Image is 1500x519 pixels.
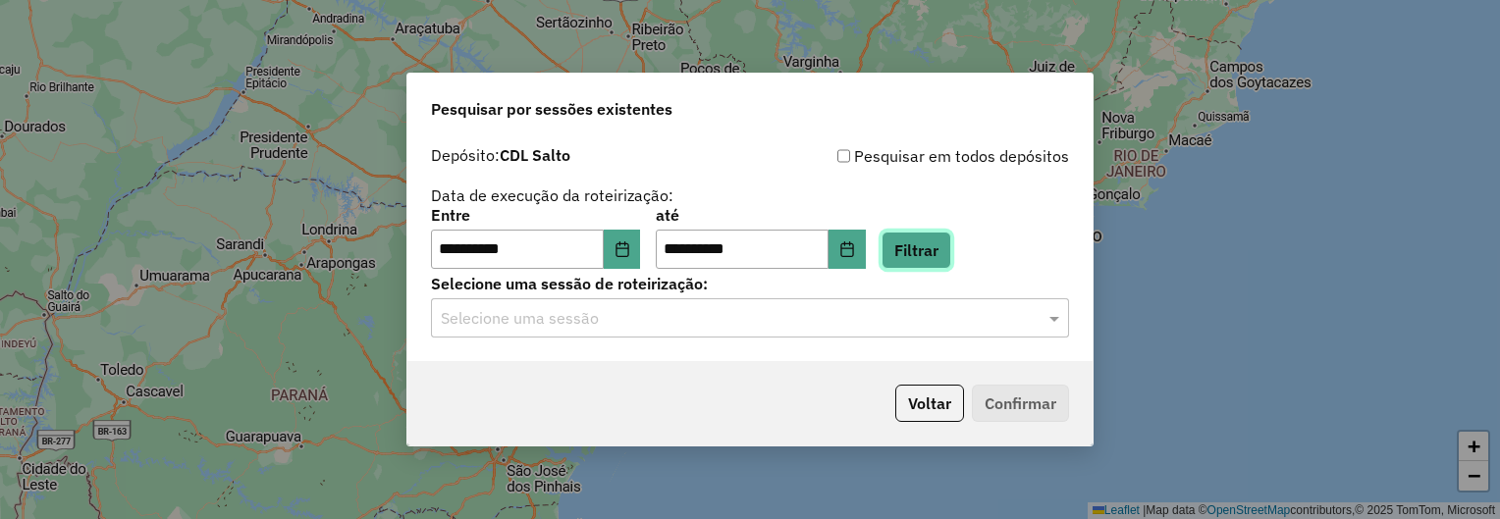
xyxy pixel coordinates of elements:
[656,203,865,227] label: até
[829,230,866,269] button: Choose Date
[431,272,1069,295] label: Selecione uma sessão de roteirização:
[431,97,672,121] span: Pesquisar por sessões existentes
[431,143,570,167] label: Depósito:
[500,145,570,165] strong: CDL Salto
[882,232,951,269] button: Filtrar
[431,203,640,227] label: Entre
[895,385,964,422] button: Voltar
[604,230,641,269] button: Choose Date
[750,144,1069,168] div: Pesquisar em todos depósitos
[431,183,673,207] label: Data de execução da roteirização:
